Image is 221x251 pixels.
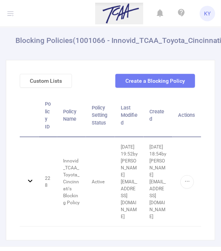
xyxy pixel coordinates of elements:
[92,179,105,184] span: Active
[20,74,72,88] button: Custom Lists
[149,109,164,122] span: Created
[63,109,76,122] span: Policy Name
[92,105,107,126] span: Policy Setting Status
[20,78,72,84] a: Custom Lists
[45,101,51,130] span: Policy ID
[180,175,194,189] button: icon: ellipsis
[121,105,137,126] span: Last Modified
[149,144,166,219] span: [DATE] 18:54 by [PERSON_NAME][EMAIL_ADDRESS][DOMAIN_NAME]
[204,6,211,21] span: KY
[121,144,138,219] span: [DATE] 19:52 by [PERSON_NAME][EMAIL_ADDRESS][DOMAIN_NAME]
[57,137,86,227] td: Innovid_TCAA_Toyota_Cincinnati's Blocking Policy
[115,74,195,88] button: Create a Blocking Policy
[39,137,57,227] td: 228
[178,112,195,118] span: Actions
[10,33,219,48] h1: Blocking Policies (1001066 - Innovid_TCAA_Toyota_Cincinnati)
